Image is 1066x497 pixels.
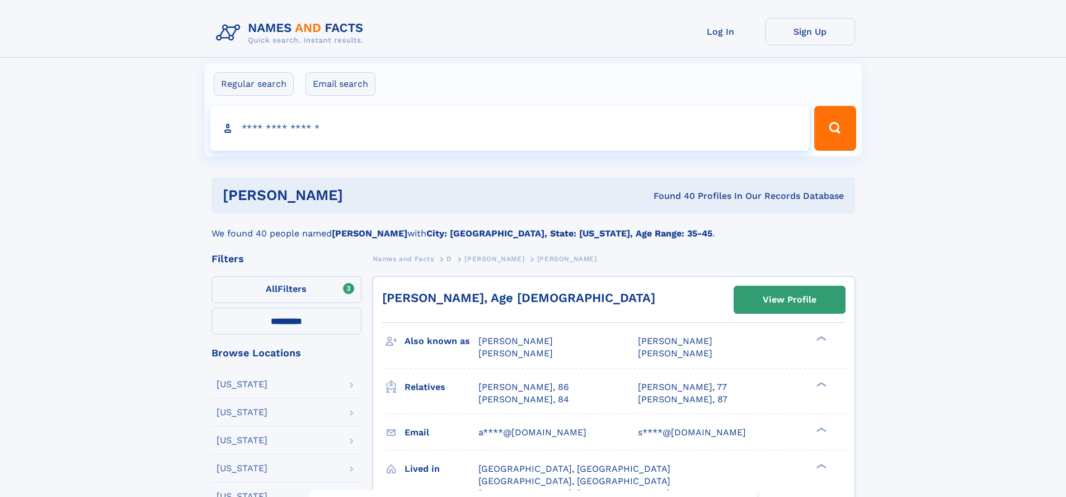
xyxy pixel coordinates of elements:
[214,72,294,96] label: Regular search
[464,255,524,263] span: [PERSON_NAME]
[814,335,827,342] div: ❯
[212,254,361,264] div: Filters
[405,378,478,397] h3: Relatives
[373,252,434,266] a: Names and Facts
[212,18,373,48] img: Logo Names and Facts
[405,332,478,351] h3: Also known as
[405,423,478,442] h3: Email
[638,393,727,406] a: [PERSON_NAME], 87
[638,336,712,346] span: [PERSON_NAME]
[212,276,361,303] label: Filters
[223,188,499,202] h1: [PERSON_NAME]
[447,252,452,266] a: D
[478,381,569,393] a: [PERSON_NAME], 86
[766,18,855,45] a: Sign Up
[212,348,361,358] div: Browse Locations
[447,255,452,263] span: D
[478,476,670,486] span: [GEOGRAPHIC_DATA], [GEOGRAPHIC_DATA]
[478,348,553,359] span: [PERSON_NAME]
[405,459,478,479] h3: Lived in
[478,336,553,346] span: [PERSON_NAME]
[763,287,816,313] div: View Profile
[814,462,827,470] div: ❯
[734,286,845,313] a: View Profile
[478,463,670,474] span: [GEOGRAPHIC_DATA], [GEOGRAPHIC_DATA]
[814,426,827,433] div: ❯
[306,72,375,96] label: Email search
[217,380,267,389] div: [US_STATE]
[426,228,712,239] b: City: [GEOGRAPHIC_DATA], State: [US_STATE], Age Range: 35-45
[464,252,524,266] a: [PERSON_NAME]
[217,464,267,473] div: [US_STATE]
[814,106,856,151] button: Search Button
[217,408,267,417] div: [US_STATE]
[638,381,727,393] a: [PERSON_NAME], 77
[217,436,267,445] div: [US_STATE]
[332,228,407,239] b: [PERSON_NAME]
[638,348,712,359] span: [PERSON_NAME]
[676,18,766,45] a: Log In
[382,291,655,305] a: [PERSON_NAME], Age [DEMOGRAPHIC_DATA]
[210,106,810,151] input: search input
[478,393,569,406] a: [PERSON_NAME], 84
[498,190,844,202] div: Found 40 Profiles In Our Records Database
[537,255,597,263] span: [PERSON_NAME]
[212,213,855,240] div: We found 40 people named with .
[266,284,278,294] span: All
[814,380,827,388] div: ❯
